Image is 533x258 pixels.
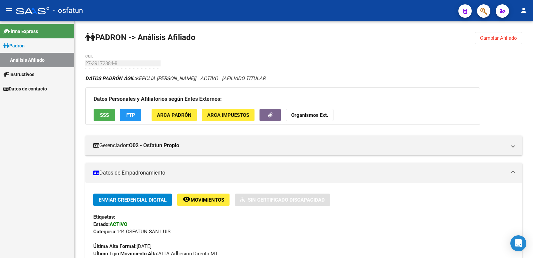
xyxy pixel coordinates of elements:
[152,109,197,121] button: ARCA Padrón
[291,112,328,118] strong: Organismos Ext.
[191,197,224,203] span: Movimientos
[3,71,34,78] span: Instructivos
[85,33,196,42] strong: PADRON -> Análisis Afiliado
[520,6,528,14] mat-icon: person
[94,94,472,104] h3: Datos Personales y Afiliatorios según Entes Externos:
[126,112,135,118] span: FTP
[223,75,266,81] span: AFILIADO TITULAR
[93,251,158,257] strong: Ultimo Tipo Movimiento Alta:
[93,169,506,177] mat-panel-title: Datos de Empadronamiento
[157,112,192,118] span: ARCA Padrón
[480,35,517,41] span: Cambiar Afiliado
[85,75,136,81] strong: DATOS PADRÓN ÁGIL:
[129,142,179,149] strong: O02 - Osfatun Propio
[53,3,83,18] span: - osfatun
[5,6,13,14] mat-icon: menu
[85,75,195,81] span: KEPCIJA [PERSON_NAME]
[94,109,115,121] button: SSS
[93,243,152,249] span: [DATE]
[120,109,141,121] button: FTP
[85,163,522,183] mat-expansion-panel-header: Datos de Empadronamiento
[286,109,333,121] button: Organismos Ext.
[85,136,522,156] mat-expansion-panel-header: Gerenciador:O02 - Osfatun Propio
[110,221,127,227] strong: ACTIVO
[207,112,249,118] span: ARCA Impuestos
[202,109,255,121] button: ARCA Impuestos
[93,221,110,227] strong: Estado:
[177,194,230,206] button: Movimientos
[475,32,522,44] button: Cambiar Afiliado
[3,42,25,49] span: Padrón
[99,197,167,203] span: Enviar Credencial Digital
[100,112,109,118] span: SSS
[93,243,137,249] strong: Última Alta Formal:
[235,194,330,206] button: Sin Certificado Discapacidad
[93,214,115,220] strong: Etiquetas:
[183,195,191,203] mat-icon: remove_red_eye
[93,142,506,149] mat-panel-title: Gerenciador:
[93,251,218,257] span: ALTA Adhesión Directa MT
[93,194,172,206] button: Enviar Credencial Digital
[3,28,38,35] span: Firma Express
[248,197,325,203] span: Sin Certificado Discapacidad
[3,85,47,92] span: Datos de contacto
[93,229,117,235] strong: Categoria:
[85,75,266,81] i: | ACTIVO |
[510,235,526,251] div: Open Intercom Messenger
[93,228,514,235] div: 144 OSFATUN SAN LUIS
